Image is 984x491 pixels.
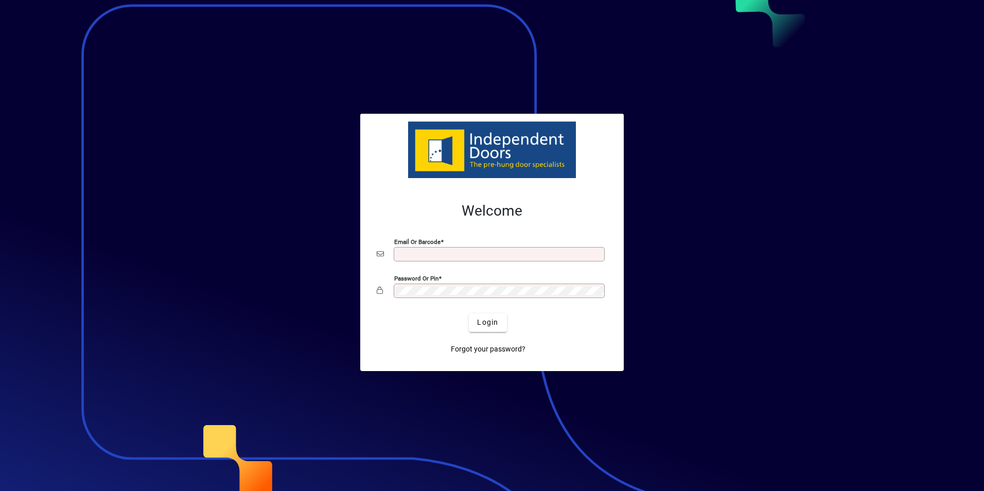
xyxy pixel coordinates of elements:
a: Forgot your password? [447,340,530,359]
mat-label: Password or Pin [394,274,438,282]
h2: Welcome [377,202,607,220]
span: Login [477,317,498,328]
mat-label: Email or Barcode [394,238,441,245]
button: Login [469,313,506,332]
span: Forgot your password? [451,344,525,355]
